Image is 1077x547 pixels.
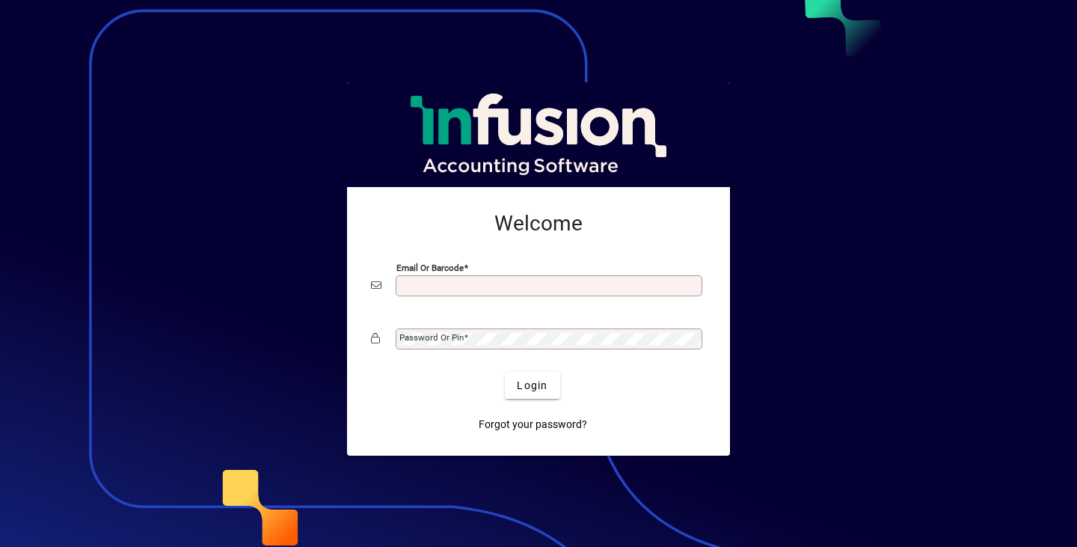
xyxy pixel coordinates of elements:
mat-label: Email or Barcode [396,263,464,273]
mat-label: Password or Pin [399,332,464,343]
button: Login [505,372,559,399]
span: Forgot your password? [479,417,587,433]
h2: Welcome [371,211,706,236]
span: Login [517,378,547,394]
a: Forgot your password? [473,411,593,438]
